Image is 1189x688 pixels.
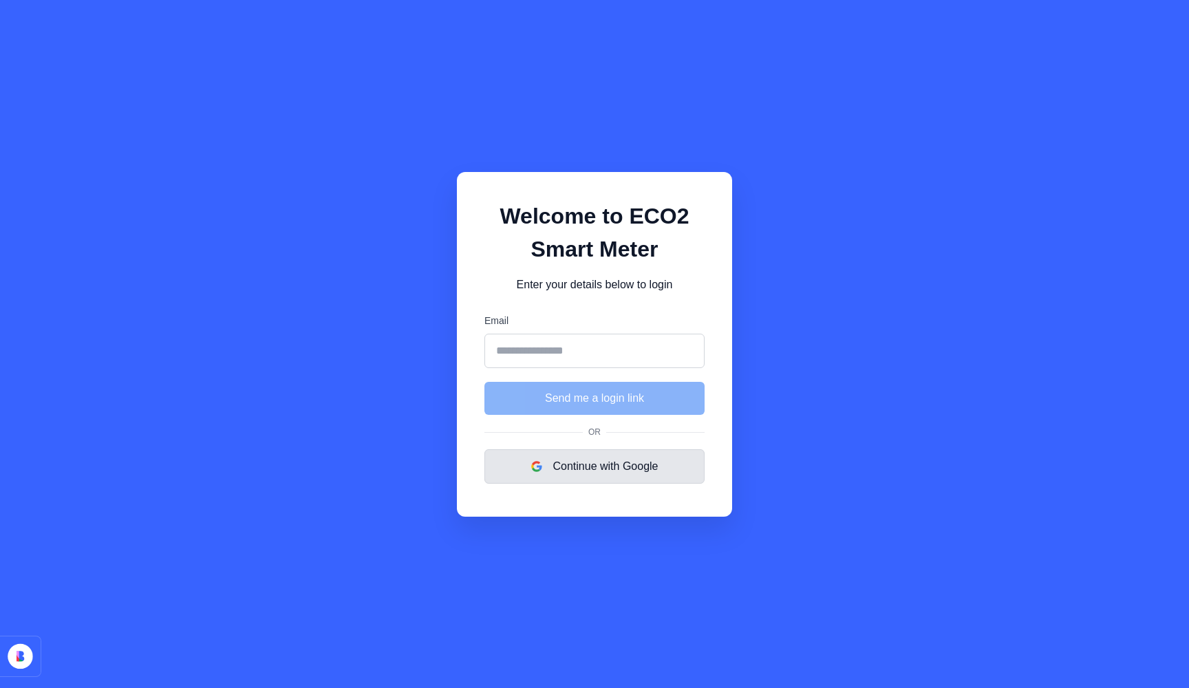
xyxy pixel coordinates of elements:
h1: Welcome to ECO2 Smart Meter [484,200,705,266]
label: Email [484,314,705,328]
span: Or [583,426,606,438]
button: Send me a login link [484,382,705,415]
img: google logo [531,461,542,472]
p: Enter your details below to login [484,277,705,293]
button: Continue with Google [484,449,705,484]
